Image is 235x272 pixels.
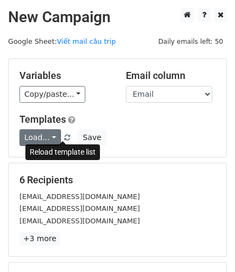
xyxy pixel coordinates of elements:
span: Daily emails left: 50 [155,36,227,48]
div: Reload template list [25,144,100,160]
h5: 6 Recipients [19,174,216,186]
iframe: Chat Widget [181,220,235,272]
a: Copy/paste... [19,86,85,103]
small: [EMAIL_ADDRESS][DOMAIN_NAME] [19,204,140,213]
a: Viết mail câu trip [57,37,116,45]
button: Save [78,129,106,146]
a: Load... [19,129,61,146]
small: Google Sheet: [8,37,116,45]
a: Daily emails left: 50 [155,37,227,45]
small: [EMAIL_ADDRESS][DOMAIN_NAME] [19,193,140,201]
a: Templates [19,114,66,125]
small: [EMAIL_ADDRESS][DOMAIN_NAME] [19,217,140,225]
a: +3 more [19,232,60,246]
h2: New Campaign [8,8,227,26]
h5: Variables [19,70,110,82]
h5: Email column [126,70,216,82]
